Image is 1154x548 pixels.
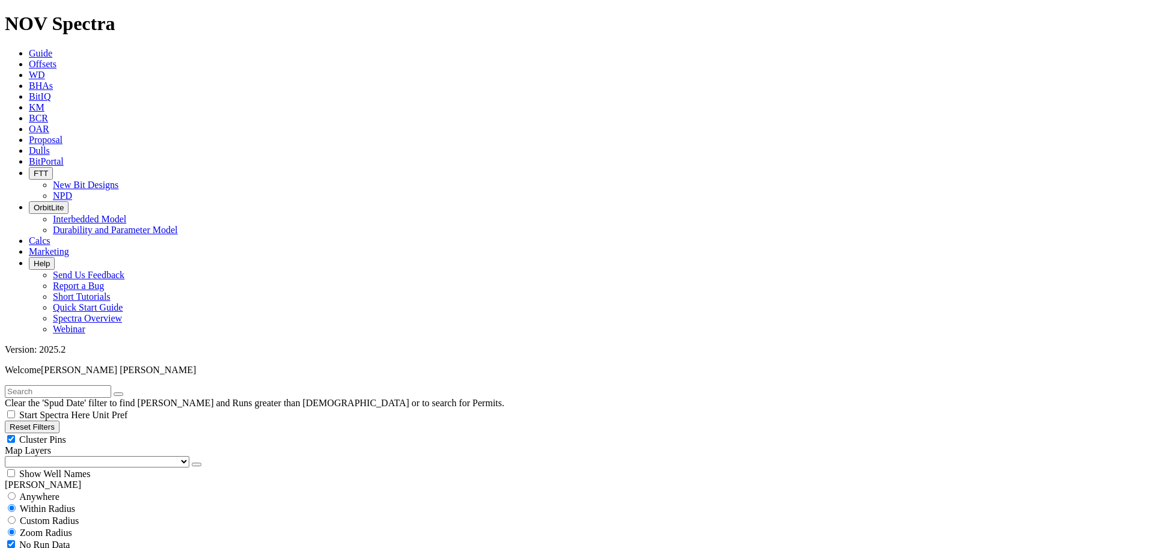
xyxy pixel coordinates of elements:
[19,434,66,445] span: Cluster Pins
[29,156,64,166] a: BitPortal
[29,102,44,112] a: KM
[20,528,72,538] span: Zoom Radius
[29,236,50,246] a: Calcs
[53,270,124,280] a: Send Us Feedback
[92,410,127,420] span: Unit Pref
[5,385,111,398] input: Search
[29,201,69,214] button: OrbitLite
[5,445,51,455] span: Map Layers
[53,190,72,201] a: NPD
[34,259,50,268] span: Help
[7,410,15,418] input: Start Spectra Here
[29,91,50,102] a: BitIQ
[53,214,126,224] a: Interbedded Model
[29,145,50,156] a: Dulls
[20,504,75,514] span: Within Radius
[29,257,55,270] button: Help
[53,324,85,334] a: Webinar
[19,492,60,502] span: Anywhere
[29,246,69,257] a: Marketing
[53,302,123,312] a: Quick Start Guide
[29,124,49,134] a: OAR
[29,167,53,180] button: FTT
[19,410,90,420] span: Start Spectra Here
[5,13,1149,35] h1: NOV Spectra
[29,70,45,80] a: WD
[41,365,196,375] span: [PERSON_NAME] [PERSON_NAME]
[29,113,48,123] a: BCR
[19,469,90,479] span: Show Well Names
[29,81,53,91] a: BHAs
[5,479,1149,490] div: [PERSON_NAME]
[34,169,48,178] span: FTT
[53,180,118,190] a: New Bit Designs
[20,516,79,526] span: Custom Radius
[53,313,122,323] a: Spectra Overview
[5,365,1149,376] p: Welcome
[5,398,504,408] span: Clear the 'Spud Date' filter to find [PERSON_NAME] and Runs greater than [DEMOGRAPHIC_DATA] or to...
[5,344,1149,355] div: Version: 2025.2
[34,203,64,212] span: OrbitLite
[29,135,63,145] a: Proposal
[53,291,111,302] a: Short Tutorials
[53,281,104,291] a: Report a Bug
[29,48,52,58] a: Guide
[5,421,60,433] button: Reset Filters
[29,59,56,69] a: Offsets
[53,225,178,235] a: Durability and Parameter Model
